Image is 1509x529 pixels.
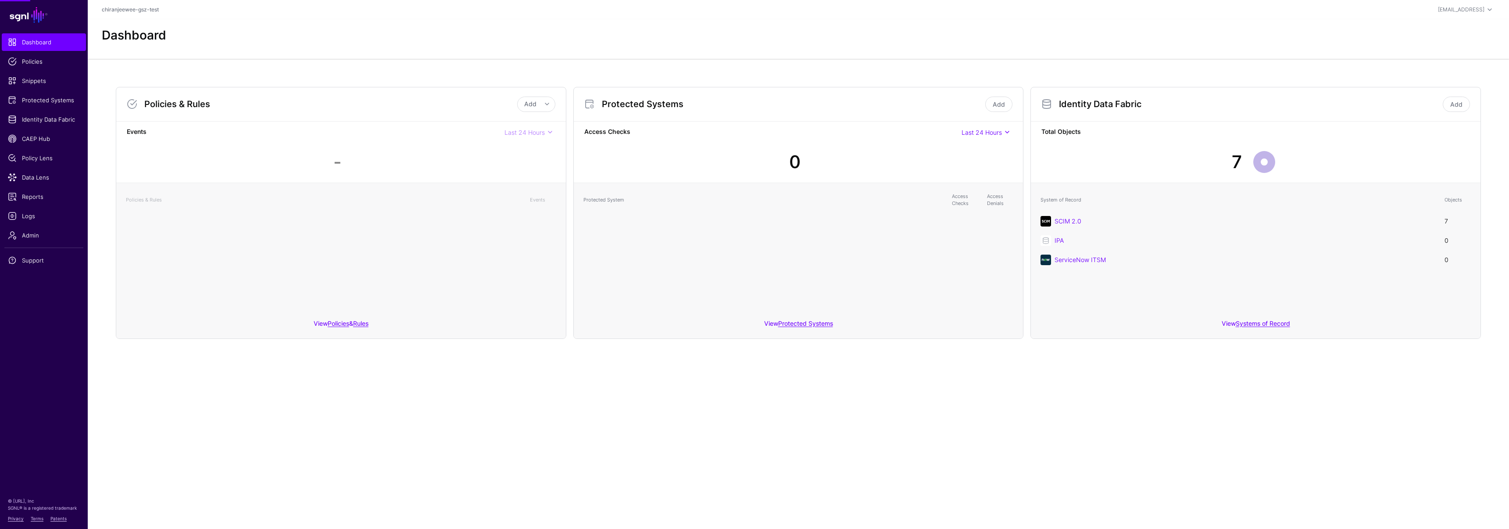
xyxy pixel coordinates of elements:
[8,504,80,511] p: SGNL® is a registered trademark
[8,115,80,124] span: Identity Data Fabric
[8,38,80,47] span: Dashboard
[2,91,86,109] a: Protected Systems
[8,154,80,162] span: Policy Lens
[5,5,82,25] a: SGNL
[8,96,80,104] span: Protected Systems
[8,256,80,265] span: Support
[2,149,86,167] a: Policy Lens
[2,72,86,90] a: Snippets
[8,212,80,220] span: Logs
[8,192,80,201] span: Reports
[2,130,86,148] a: CAEP Hub
[2,207,86,225] a: Logs
[8,76,80,85] span: Snippets
[31,516,43,521] a: Terms
[2,33,86,51] a: Dashboard
[8,231,80,240] span: Admin
[2,53,86,70] a: Policies
[8,497,80,504] p: © [URL], Inc
[2,227,86,244] a: Admin
[8,57,80,66] span: Policies
[2,188,86,205] a: Reports
[8,134,80,143] span: CAEP Hub
[2,111,86,128] a: Identity Data Fabric
[8,516,24,521] a: Privacy
[8,173,80,182] span: Data Lens
[50,516,67,521] a: Patents
[2,169,86,186] a: Data Lens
